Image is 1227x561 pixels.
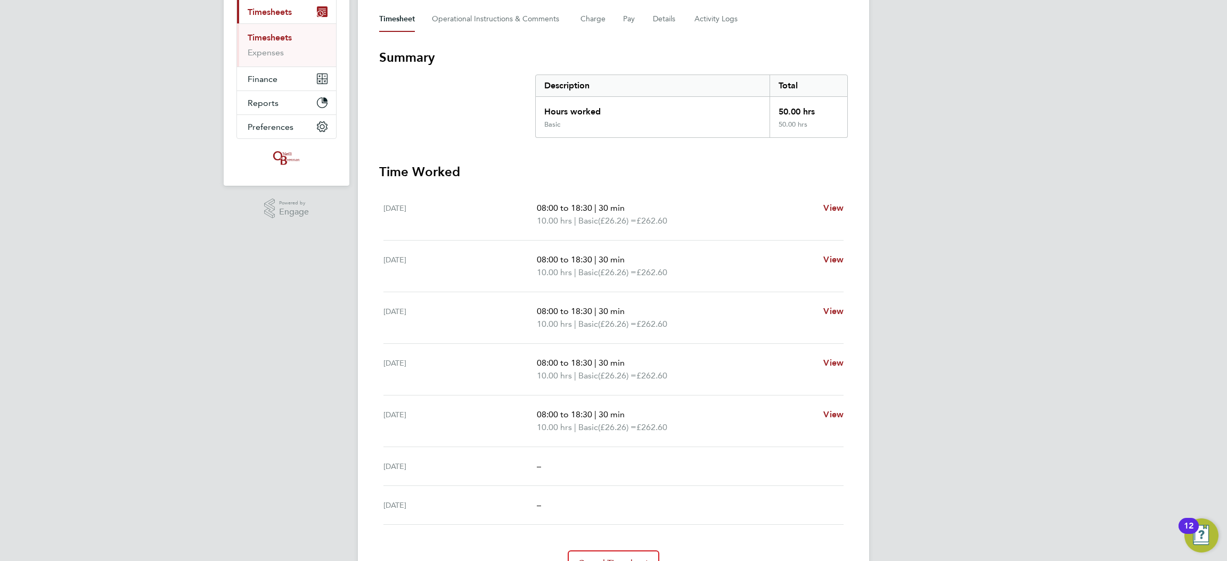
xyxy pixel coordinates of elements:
[248,122,293,132] span: Preferences
[237,115,336,138] button: Preferences
[770,97,847,120] div: 50.00 hrs
[594,409,596,419] span: |
[379,163,848,180] h3: Time Worked
[1184,526,1193,540] div: 12
[823,409,844,419] span: View
[432,6,563,32] button: Operational Instructions & Comments
[578,266,598,279] span: Basic
[537,461,541,471] span: –
[623,6,636,32] button: Pay
[823,253,844,266] a: View
[537,216,572,226] span: 10.00 hrs
[383,305,537,331] div: [DATE]
[594,358,596,368] span: |
[383,408,537,434] div: [DATE]
[580,6,606,32] button: Charge
[537,409,592,419] span: 08:00 to 18:30
[1184,518,1218,552] button: Open Resource Center, 12 new notifications
[279,208,309,217] span: Engage
[574,319,576,329] span: |
[594,254,596,265] span: |
[383,253,537,279] div: [DATE]
[594,306,596,316] span: |
[383,357,537,382] div: [DATE]
[599,254,625,265] span: 30 min
[578,421,598,434] span: Basic
[248,47,284,57] a: Expenses
[599,409,625,419] span: 30 min
[598,422,636,432] span: (£26.26) =
[599,306,625,316] span: 30 min
[636,370,667,381] span: £262.60
[236,150,337,167] a: Go to home page
[636,216,667,226] span: £262.60
[537,319,572,329] span: 10.00 hrs
[823,254,844,265] span: View
[694,6,739,32] button: Activity Logs
[653,6,677,32] button: Details
[237,91,336,114] button: Reports
[578,214,598,227] span: Basic
[599,203,625,213] span: 30 min
[578,318,598,331] span: Basic
[237,23,336,67] div: Timesheets
[574,267,576,277] span: |
[598,370,636,381] span: (£26.26) =
[636,319,667,329] span: £262.60
[537,203,592,213] span: 08:00 to 18:30
[237,67,336,90] button: Finance
[823,305,844,318] a: View
[264,199,309,219] a: Powered byEngage
[823,203,844,213] span: View
[379,6,415,32] button: Timesheet
[823,357,844,369] a: View
[574,422,576,432] span: |
[636,422,667,432] span: £262.60
[537,254,592,265] span: 08:00 to 18:30
[537,370,572,381] span: 10.00 hrs
[598,267,636,277] span: (£26.26) =
[770,75,847,96] div: Total
[823,408,844,421] a: View
[574,370,576,381] span: |
[248,32,292,43] a: Timesheets
[536,75,770,96] div: Description
[537,500,541,510] span: –
[383,499,537,511] div: [DATE]
[599,358,625,368] span: 30 min
[770,120,847,137] div: 50.00 hrs
[383,202,537,227] div: [DATE]
[535,75,848,138] div: Summary
[248,98,279,108] span: Reports
[574,216,576,226] span: |
[383,460,537,473] div: [DATE]
[248,7,292,17] span: Timesheets
[823,202,844,214] a: View
[279,199,309,208] span: Powered by
[379,49,848,66] h3: Summary
[598,319,636,329] span: (£26.26) =
[248,74,277,84] span: Finance
[271,150,302,167] img: oneillandbrennan-logo-retina.png
[537,306,592,316] span: 08:00 to 18:30
[594,203,596,213] span: |
[544,120,560,129] div: Basic
[578,369,598,382] span: Basic
[823,306,844,316] span: View
[823,358,844,368] span: View
[598,216,636,226] span: (£26.26) =
[537,267,572,277] span: 10.00 hrs
[537,422,572,432] span: 10.00 hrs
[536,97,770,120] div: Hours worked
[636,267,667,277] span: £262.60
[537,358,592,368] span: 08:00 to 18:30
